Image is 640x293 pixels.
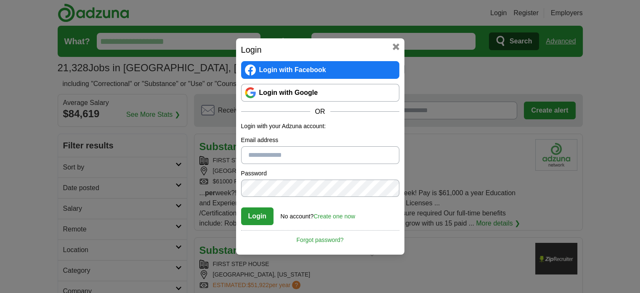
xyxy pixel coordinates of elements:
[241,84,399,102] a: Login with Google
[241,207,274,225] button: Login
[241,61,399,79] a: Login with Facebook
[241,169,399,178] label: Password
[241,43,399,56] h2: Login
[241,230,399,245] a: Forgot password?
[241,136,399,145] label: Email address
[281,207,355,221] div: No account?
[313,213,355,220] a: Create one now
[241,122,399,131] p: Login with your Adzuna account:
[310,107,330,117] span: OR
